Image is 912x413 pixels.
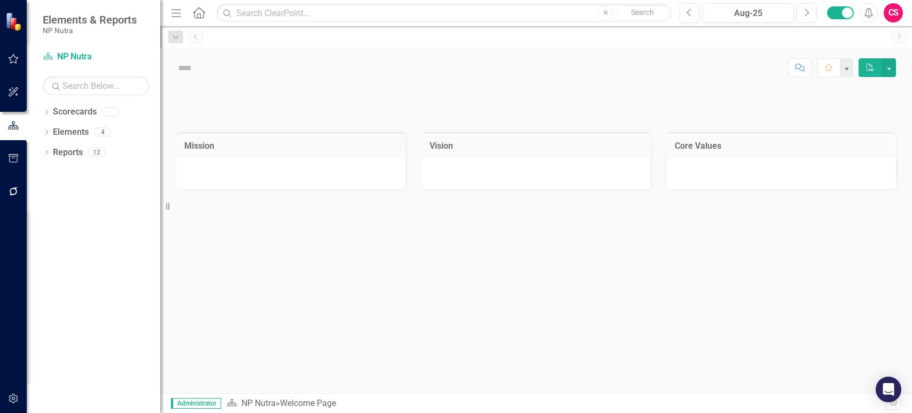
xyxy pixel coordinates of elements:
[88,148,105,157] div: 12
[876,377,901,402] div: Open Intercom Messenger
[430,141,643,151] h3: Vision
[675,141,888,151] h3: Core Values
[43,26,137,35] small: NP Nutra
[176,59,193,77] img: Not Defined
[43,13,137,26] span: Elements & Reports
[5,12,24,31] img: ClearPoint Strategy
[241,398,276,408] a: NP Nutra
[884,3,903,22] button: CS
[53,106,97,118] a: Scorecards
[171,398,221,409] span: Administrator
[615,5,669,20] button: Search
[703,3,794,22] button: Aug-25
[53,147,83,159] a: Reports
[43,77,150,95] input: Search Below...
[227,397,886,410] div: »
[280,398,336,408] div: Welcome Page
[53,126,89,139] a: Elements
[184,141,397,151] h3: Mission
[631,8,654,17] span: Search
[94,128,111,137] div: 4
[706,7,790,20] div: Aug-25
[216,4,672,22] input: Search ClearPoint...
[43,51,150,63] a: NP Nutra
